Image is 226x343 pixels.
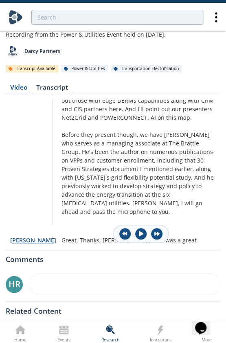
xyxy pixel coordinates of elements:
div: Events [57,335,70,343]
div: Recording from the Power & Utilities Event held on [DATE]. [6,30,220,39]
div: Video [6,84,32,94]
span: We've highlighted those meter data analytics and customer interface companies specifically callin... [61,79,216,113]
iframe: chat widget [192,310,218,335]
div: Research [101,335,119,343]
a: Home [9,324,32,343]
span: Thanks, [PERSON_NAME]. [80,236,150,244]
div: Comments [6,250,220,263]
span: [PERSON_NAME], I will go ahead and pass the microphone to you. [61,199,202,215]
div: HR [6,276,23,293]
span: He's been the author on numerous publications on VPPs and customer enrollment, including that 30 ... [61,148,213,181]
div: Power & Utilities [61,65,108,73]
span: Great. [61,236,78,244]
div: Transcript Available [6,65,58,73]
img: Home [9,10,23,24]
a: Innovators [144,324,176,343]
div: More [202,335,212,343]
a: Events [52,324,76,343]
div: Transcript [32,84,72,94]
div: Related Content [6,302,220,315]
span: And he previously worked to develop strategy and policy to advance the energy transition at the s... [61,174,214,207]
span: And I'll point out our presenters Net2Grid and POWERCONNECT. [61,105,213,121]
p: Darcy Partners [24,48,60,55]
input: Advanced Search [31,10,203,25]
a: Research [96,324,125,343]
div: Home [14,335,26,343]
div: Transportation Electrification [111,65,182,73]
div: [PERSON_NAME] [10,236,53,244]
span: AI on this map. [151,114,192,121]
div: Innovators [150,335,171,343]
span: Before they present though, we have [PERSON_NAME] who serves as a managing associate at The Bratt... [61,131,210,156]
